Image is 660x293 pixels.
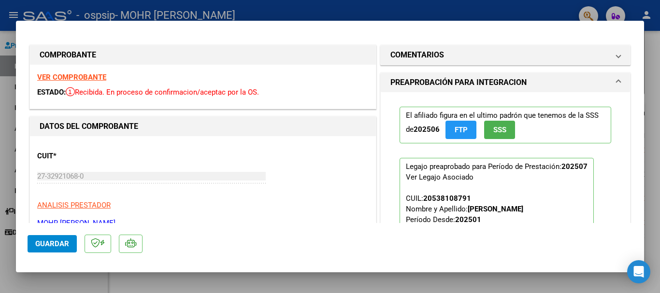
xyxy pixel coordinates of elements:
h1: PREAPROBACIÓN PARA INTEGRACION [390,77,527,88]
mat-expansion-panel-header: PREAPROBACIÓN PARA INTEGRACION [381,73,630,92]
span: ESTADO: [37,88,66,97]
div: 20538108791 [423,193,471,204]
strong: [PERSON_NAME] [468,205,523,213]
p: CUIT [37,151,137,162]
a: VER COMPROBANTE [37,73,106,82]
button: SSS [484,121,515,139]
strong: 202501 [455,215,481,224]
span: SSS [493,126,506,135]
mat-expansion-panel-header: COMENTARIOS [381,45,630,65]
span: CUIL: Nombre y Apellido: Período Desde: Período Hasta: Admite Dependencia: [406,194,542,256]
span: Guardar [35,239,69,248]
div: Ver Legajo Asociado [406,172,473,182]
strong: DATOS DEL COMPROBANTE [40,122,138,131]
span: FTP [455,126,468,135]
p: Legajo preaprobado para Período de Prestación: [400,158,594,286]
h1: COMENTARIOS [390,49,444,61]
strong: 202507 [561,162,588,171]
span: Recibida. En proceso de confirmacion/aceptac por la OS. [66,88,259,97]
span: ANALISIS PRESTADOR [37,201,111,209]
strong: COMPROBANTE [40,50,96,59]
button: Guardar [28,235,77,252]
strong: 202506 [414,125,440,134]
div: Open Intercom Messenger [627,260,650,283]
p: MOHR [PERSON_NAME] [37,218,369,229]
button: FTP [445,121,476,139]
p: El afiliado figura en el ultimo padrón que tenemos de la SSS de [400,107,611,143]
